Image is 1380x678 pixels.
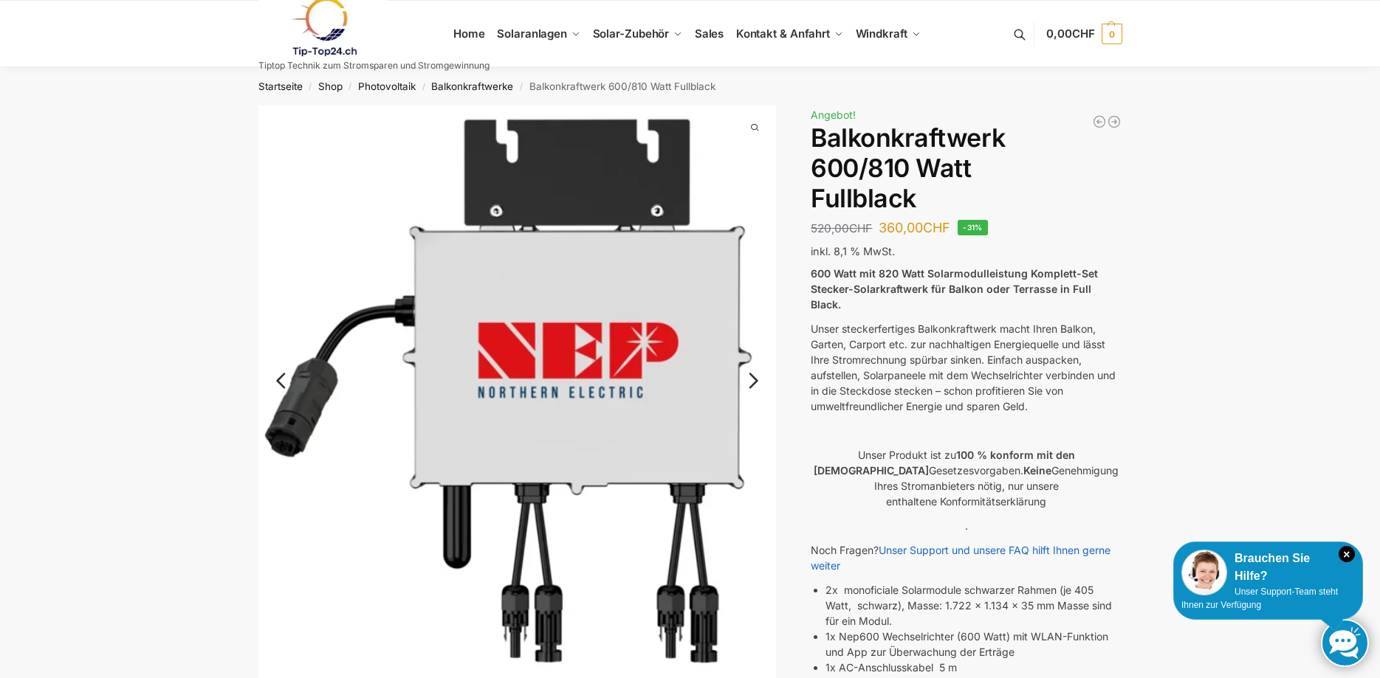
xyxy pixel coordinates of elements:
a: Windkraft [849,1,927,67]
li: 1x Nep600 Wechselrichter (600 Watt) mit WLAN-Funktion und App zur Überwachung der Erträge [825,629,1122,660]
span: Solaranlagen [497,27,567,41]
a: Startseite [258,80,303,92]
span: Angebot! [811,108,856,121]
span: 0,00 [1046,27,1094,41]
a: Balkonkraftwerk 445/600 Watt Bificial [1092,114,1107,129]
a: Solaranlagen [491,1,586,67]
bdi: 520,00 [811,221,872,235]
span: Sales [695,27,724,41]
i: Schließen [1339,546,1355,562]
strong: Keine [1023,464,1051,477]
p: Unser steckerfertiges Balkonkraftwerk macht Ihren Balkon, Garten, Carport etc. zur nachhaltigen E... [811,321,1122,414]
span: / [416,81,431,93]
span: / [303,81,318,93]
a: Photovoltaik [358,80,416,92]
strong: 100 % konform mit den [DEMOGRAPHIC_DATA] [814,449,1075,477]
p: . [811,518,1122,533]
a: Kontakt & Anfahrt [730,1,849,67]
a: Shop [318,80,343,92]
span: -31% [958,220,988,235]
span: Windkraft [856,27,907,41]
span: / [343,81,358,93]
a: Solar-Zubehör [586,1,688,67]
a: Balkonkraftwerke [431,80,513,92]
div: Brauchen Sie Hilfe? [1181,550,1355,585]
span: CHF [923,220,950,235]
span: 0 [1102,24,1122,44]
strong: 600 Watt mit 820 Watt Solarmodulleistung Komplett-Set Stecker-Solarkraftwerk für Balkon oder Terr... [811,267,1098,311]
p: Unser Produkt ist zu Gesetzesvorgaben. Genehmigung Ihres Stromanbieters nötig, nur unsere enthalt... [811,447,1122,509]
span: inkl. 8,1 % MwSt. [811,245,895,257]
span: CHF [849,221,872,235]
img: Customer service [1181,550,1227,595]
a: 0,00CHF 0 [1046,12,1122,56]
span: CHF [1072,27,1095,41]
bdi: 360,00 [879,220,950,235]
span: Unser Support-Team steht Ihnen zur Verfügung [1181,587,1338,610]
li: 1x AC-Anschlusskabel 5 m [825,660,1122,675]
a: Unser Support und unsere FAQ hilft Ihnen gerne weiter [811,544,1110,572]
li: 2x monoficiale Solarmodule schwarzer Rahmen (je 405 Watt, schwarz), Masse: 1.722 x 1.134 x 35 mm ... [825,582,1122,629]
h1: Balkonkraftwerk 600/810 Watt Fullblack [811,123,1122,213]
span: Kontakt & Anfahrt [736,27,830,41]
nav: Breadcrumb [232,67,1148,105]
span: / [513,81,529,93]
p: Tiptop Technik zum Stromsparen und Stromgewinnung [258,61,490,70]
a: Balkonkraftwerk 405/600 Watt erweiterbar [1107,114,1122,129]
span: Solar-Zubehör [593,27,670,41]
img: Balkonkraftwerk 600/810 Watt Fullblack 9 [776,105,1294,432]
p: Noch Fragen? [811,542,1122,573]
a: Sales [688,1,730,67]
